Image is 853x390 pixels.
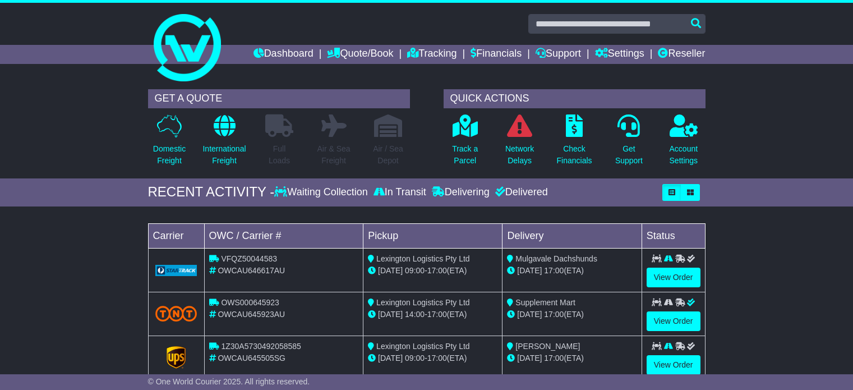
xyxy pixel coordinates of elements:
a: Reseller [658,45,705,64]
img: TNT_Domestic.png [155,306,197,321]
img: GetCarrierServiceLogo [167,346,186,369]
span: 1Z30A5730492058585 [221,342,301,351]
div: In Transit [371,186,429,199]
span: [DATE] [378,310,403,319]
span: 09:00 [405,266,425,275]
span: [DATE] [378,266,403,275]
div: - (ETA) [368,309,497,320]
div: (ETA) [507,265,637,277]
span: VFQZ50044583 [221,254,277,263]
span: OWCAU645923AU [218,310,285,319]
span: OWCAU645505SG [218,354,285,363]
span: Lexington Logistics Pty Ltd [376,298,470,307]
div: RECENT ACTIVITY - [148,184,275,200]
p: Account Settings [670,143,698,167]
div: Waiting Collection [274,186,370,199]
span: 17:00 [544,354,564,363]
a: GetSupport [615,114,643,173]
span: [DATE] [517,266,542,275]
p: Get Support [615,143,643,167]
td: Delivery [502,223,642,248]
td: Status [642,223,705,248]
p: Full Loads [265,143,293,167]
span: [PERSON_NAME] [515,342,580,351]
a: Tracking [407,45,457,64]
span: Mulgavale Dachshunds [515,254,597,263]
a: Settings [595,45,644,64]
a: Financials [471,45,522,64]
span: 14:00 [405,310,425,319]
span: 17:00 [427,266,447,275]
span: Lexington Logistics Pty Ltd [376,254,470,263]
a: View Order [647,311,700,331]
span: 17:00 [427,354,447,363]
a: Support [536,45,581,64]
a: NetworkDelays [505,114,534,173]
span: [DATE] [517,310,542,319]
span: 17:00 [544,266,564,275]
span: OWS000645923 [221,298,279,307]
div: QUICK ACTIONS [444,89,706,108]
div: GET A QUOTE [148,89,410,108]
p: Check Financials [557,143,592,167]
div: - (ETA) [368,265,497,277]
p: Network Delays [505,143,534,167]
div: Delivered [492,186,548,199]
p: Air & Sea Freight [317,143,350,167]
a: CheckFinancials [556,114,593,173]
div: - (ETA) [368,352,497,364]
span: [DATE] [517,354,542,363]
a: View Order [647,355,700,375]
div: (ETA) [507,352,637,364]
div: Delivering [429,186,492,199]
a: InternationalFreight [202,114,246,173]
div: (ETA) [507,309,637,320]
a: Quote/Book [327,45,393,64]
span: © One World Courier 2025. All rights reserved. [148,377,310,386]
a: AccountSettings [669,114,699,173]
td: Carrier [148,223,204,248]
span: 09:00 [405,354,425,363]
span: OWCAU646617AU [218,266,285,275]
span: Supplement Mart [515,298,575,307]
p: International Freight [202,143,246,167]
p: Track a Parcel [452,143,478,167]
p: Domestic Freight [153,143,186,167]
a: Track aParcel [451,114,478,173]
span: 17:00 [427,310,447,319]
span: Lexington Logistics Pty Ltd [376,342,470,351]
td: Pickup [363,223,502,248]
img: GetCarrierServiceLogo [155,265,197,276]
p: Air / Sea Depot [373,143,403,167]
a: View Order [647,268,700,287]
td: OWC / Carrier # [204,223,363,248]
a: DomesticFreight [153,114,186,173]
a: Dashboard [253,45,313,64]
span: [DATE] [378,354,403,363]
span: 17:00 [544,310,564,319]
